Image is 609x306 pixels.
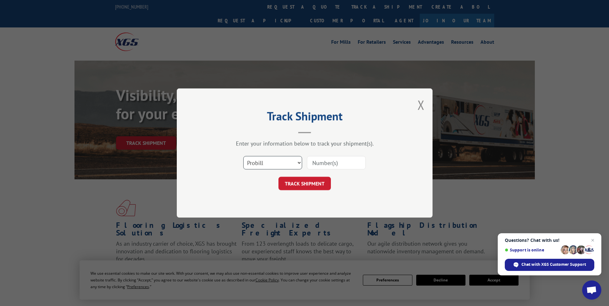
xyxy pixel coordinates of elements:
[505,248,558,252] span: Support is online
[589,236,597,244] span: Close chat
[418,96,425,113] button: Close modal
[209,112,401,124] h2: Track Shipment
[307,156,366,169] input: Number(s)
[582,280,601,300] div: Open chat
[505,238,594,243] span: Questions? Chat with us!
[505,259,594,271] div: Chat with XGS Customer Support
[521,262,586,267] span: Chat with XGS Customer Support
[209,140,401,147] div: Enter your information below to track your shipment(s).
[278,177,331,190] button: TRACK SHIPMENT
